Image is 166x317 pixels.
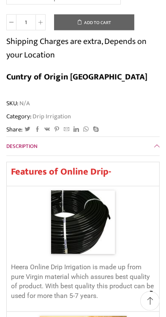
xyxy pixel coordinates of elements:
[54,14,134,30] button: Add to cart
[11,167,155,178] h2: Features of Online Drip-
[6,125,22,134] span: Share:
[6,70,147,84] b: Cuntry of Origin [GEOGRAPHIC_DATA]
[51,191,115,254] img: online-drip-pipe
[18,99,30,108] span: N/A
[6,99,160,108] span: SKU:
[11,263,154,300] span: Heera Online Drip Irrigation is made up from pure Virgin material which assures best quality of p...
[6,35,160,62] p: Shipping Charges are extra, Depends on your Location
[31,111,71,122] a: Drip Irrigation
[6,112,71,121] span: Category:
[16,14,35,30] input: Product quantity
[6,142,38,151] span: Description
[6,137,160,156] a: Description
